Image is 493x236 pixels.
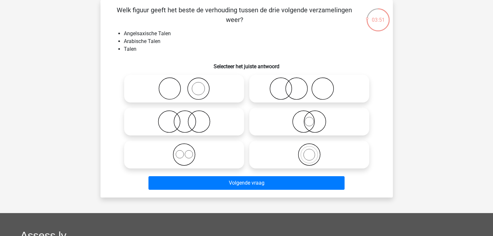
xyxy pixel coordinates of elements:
[124,38,382,45] li: Arabische Talen
[111,5,358,25] p: Welk figuur geeft het beste de verhouding tussen de drie volgende verzamelingen weer?
[111,58,382,70] h6: Selecteer het juiste antwoord
[124,30,382,38] li: Angelsaxische Talen
[124,45,382,53] li: Talen
[148,176,345,190] button: Volgende vraag
[366,8,390,24] div: 03:51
